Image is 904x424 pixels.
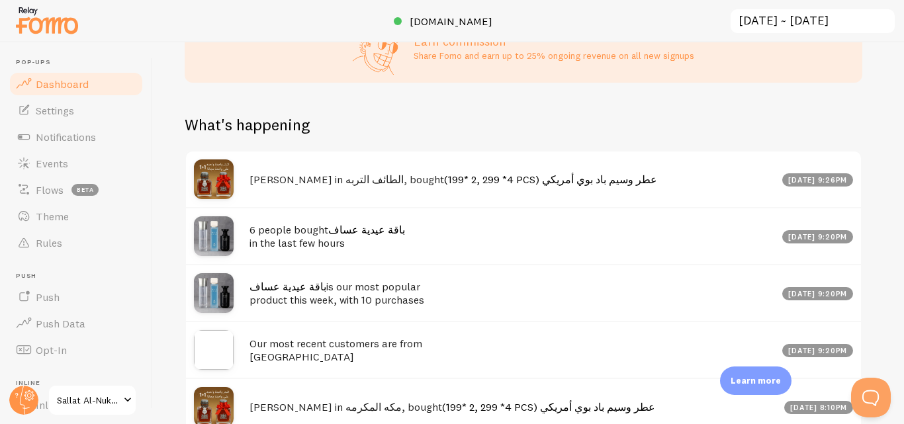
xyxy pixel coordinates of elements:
[784,401,854,414] div: [DATE] 8:10pm
[720,366,791,395] div: Learn more
[185,114,310,135] h2: What's happening
[8,310,144,337] a: Push Data
[8,284,144,310] a: Push
[782,344,854,357] div: [DATE] 9:20pm
[851,378,891,417] iframe: Help Scout Beacon - Open
[249,280,326,293] a: باقة عيدية عساف
[249,223,774,250] h4: 6 people bought in the last few hours
[16,272,144,280] span: Push
[8,203,144,230] a: Theme
[71,184,99,196] span: beta
[16,379,144,388] span: Inline
[8,230,144,256] a: Rules
[36,317,85,330] span: Push Data
[414,49,694,62] p: Share Fomo and earn up to 25% ongoing revenue on all new signups
[57,392,120,408] span: Sallat Al-Nukhba
[36,77,89,91] span: Dashboard
[8,337,144,363] a: Opt-In
[48,384,137,416] a: Sallat Al-Nukhba
[442,400,655,413] a: (199* 2, 299 *4 PCS) عطر وسيم باد بوي أمريكي
[8,97,144,124] a: Settings
[16,58,144,67] span: Pop-ups
[8,150,144,177] a: Events
[782,230,854,243] div: [DATE] 9:20pm
[8,177,144,203] a: Flows beta
[8,71,144,97] a: Dashboard
[36,210,69,223] span: Theme
[36,157,68,170] span: Events
[36,183,64,196] span: Flows
[249,400,776,414] h4: [PERSON_NAME] in مكه المكرمه, bought
[249,173,774,187] h4: [PERSON_NAME] in الطائف التربه, bought
[36,236,62,249] span: Rules
[782,173,854,187] div: [DATE] 9:26pm
[731,374,781,387] p: Learn more
[249,337,774,364] h4: Our most recent customers are from [GEOGRAPHIC_DATA]
[249,280,774,307] h4: is our most popular product this week, with 10 purchases
[14,3,80,37] img: fomo-relay-logo-orange.svg
[782,287,854,300] div: [DATE] 9:20pm
[328,223,405,236] a: باقة عيدية عساف
[36,104,74,117] span: Settings
[444,173,657,186] a: (199* 2, 299 *4 PCS) عطر وسيم باد بوي أمريكي
[36,290,60,304] span: Push
[36,130,96,144] span: Notifications
[36,343,67,357] span: Opt-In
[8,124,144,150] a: Notifications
